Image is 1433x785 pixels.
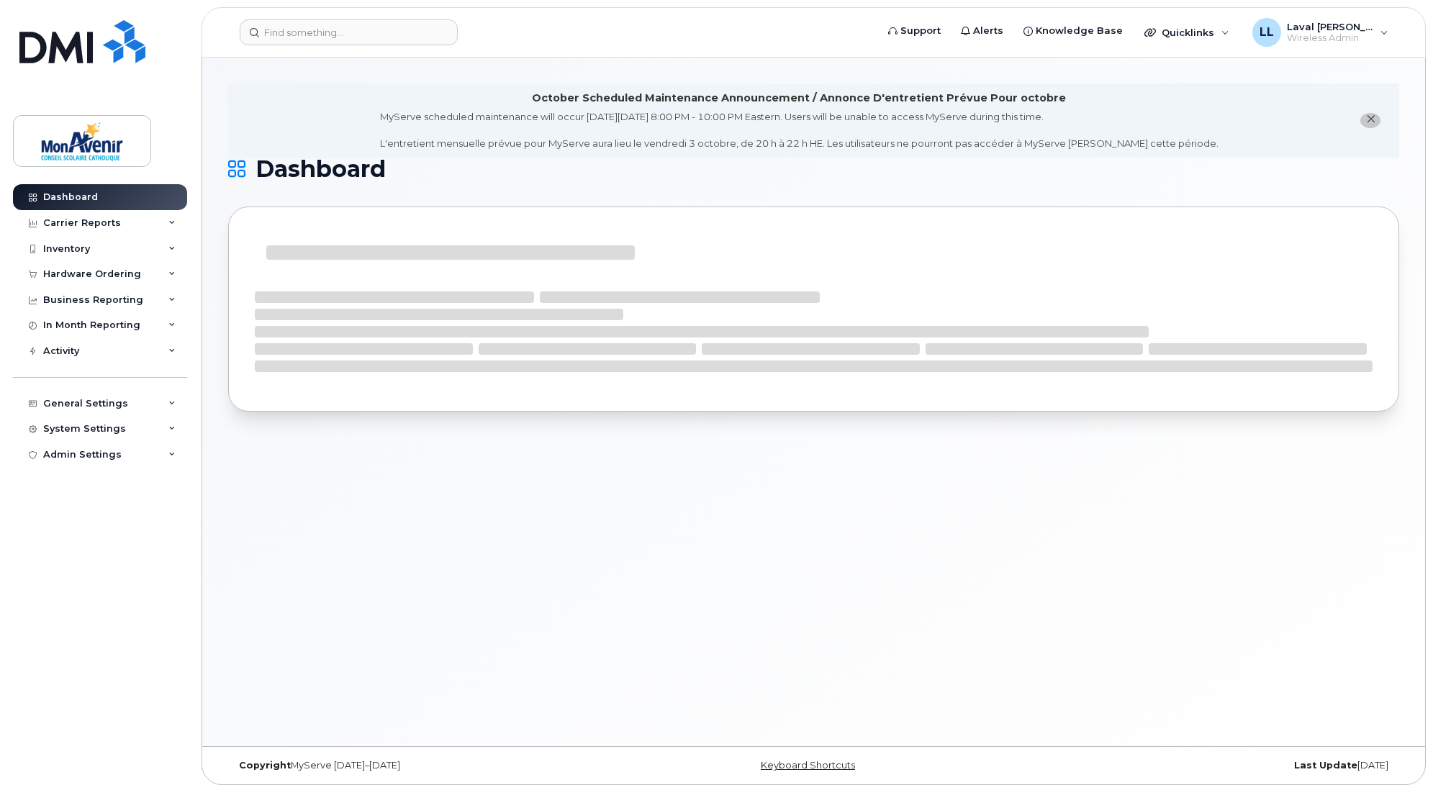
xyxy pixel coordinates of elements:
div: [DATE] [1009,760,1399,771]
strong: Copyright [239,760,291,771]
span: Dashboard [256,158,386,180]
div: MyServe scheduled maintenance will occur [DATE][DATE] 8:00 PM - 10:00 PM Eastern. Users will be u... [380,110,1219,150]
div: October Scheduled Maintenance Announcement / Annonce D'entretient Prévue Pour octobre [532,91,1066,106]
a: Keyboard Shortcuts [761,760,855,771]
div: MyServe [DATE]–[DATE] [228,760,618,771]
strong: Last Update [1294,760,1357,771]
button: close notification [1360,113,1380,128]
